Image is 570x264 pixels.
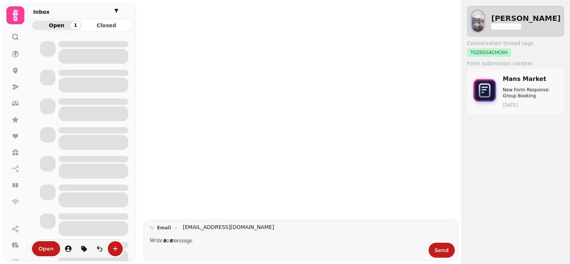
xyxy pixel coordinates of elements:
button: Open [32,241,60,256]
span: Closed [88,23,125,28]
div: 1 [71,21,80,29]
img: aHR0cHM6Ly93d3cuZ3JhdmF0YXIuY29tL2F2YXRhci8yNmRkYzU3YmIwMzJhNjhmYzUyOGMyMjdmZWUxMjI5Yz9zPTE1MCZkP... [470,9,485,33]
span: Open [38,246,54,251]
span: Open [38,23,75,28]
p: New Form Response: Group Booking [503,87,558,99]
h2: [PERSON_NAME] [491,13,561,23]
button: is-read [92,241,107,256]
label: Form submission context [467,60,564,67]
button: Closed [82,21,131,30]
time: [DATE] [503,102,558,108]
button: filter [112,6,121,15]
a: [EMAIL_ADDRESS][DOMAIN_NAME] [183,223,274,231]
button: Open1 [32,21,81,30]
button: email [147,223,181,232]
h2: Inbox [33,8,50,16]
button: tag-thread [76,241,91,256]
div: TGZ0GS4CHCKH [467,48,511,57]
img: form-icon [470,76,500,107]
button: Send [429,243,455,258]
button: create-convo [108,241,123,256]
p: Mans Market [503,75,558,84]
span: Send [435,248,449,253]
label: Conversation thread tags [467,40,564,47]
